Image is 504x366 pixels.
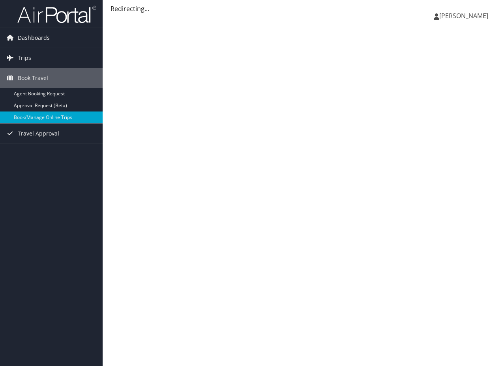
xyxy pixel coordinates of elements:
[18,48,31,68] span: Trips
[18,68,48,88] span: Book Travel
[434,4,496,28] a: [PERSON_NAME]
[111,4,496,13] div: Redirecting...
[439,11,488,20] span: [PERSON_NAME]
[17,5,96,24] img: airportal-logo.png
[18,28,50,48] span: Dashboards
[18,124,59,143] span: Travel Approval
